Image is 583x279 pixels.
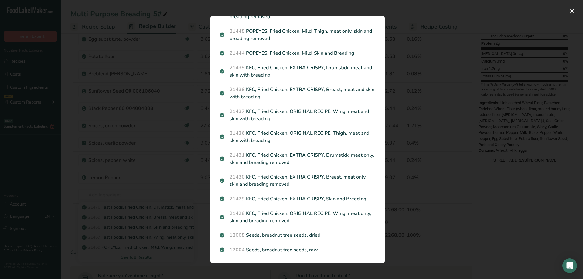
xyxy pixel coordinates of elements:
[220,232,375,239] p: Seeds, breadnut tree seeds, dried
[230,50,245,56] span: 21444
[230,196,245,202] span: 21429
[230,152,245,158] span: 21431
[220,28,375,42] p: POPEYES, Fried Chicken, Mild, Thigh, meat only, skin and breading removed
[230,232,245,239] span: 12005
[230,210,245,217] span: 21428
[220,151,375,166] p: KFC, Fried Chicken, EXTRA CRISPY, Drumstick, meat only, skin and breading removed
[220,195,375,202] p: KFC, Fried Chicken, EXTRA CRISPY, Skin and Breading
[220,210,375,224] p: KFC, Fried Chicken, ORIGINAL RECIPE, Wing, meat only, skin and breading removed
[230,174,245,180] span: 21430
[562,258,577,273] div: Open Intercom Messenger
[220,173,375,188] p: KFC, Fried Chicken, EXTRA CRISPY, Breast, meat only, skin and breading removed
[230,130,245,137] span: 21436
[220,108,375,122] p: KFC, Fried Chicken, ORIGINAL RECIPE, Wing, meat and skin with breading
[220,130,375,144] p: KFC, Fried Chicken, ORIGINAL RECIPE, Thigh, meat and skin with breading
[230,108,245,115] span: 21437
[220,246,375,253] p: Seeds, breadnut tree seeds, raw
[220,49,375,57] p: POPEYES, Fried Chicken, Mild, Skin and Breading
[230,64,245,71] span: 21439
[230,28,245,35] span: 21445
[230,86,245,93] span: 21438
[220,86,375,100] p: KFC, Fried Chicken, EXTRA CRISPY, Breast, meat and skin with breading
[220,64,375,79] p: KFC, Fried Chicken, EXTRA CRISPY, Drumstick, meat and skin with breading
[230,247,245,253] span: 12004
